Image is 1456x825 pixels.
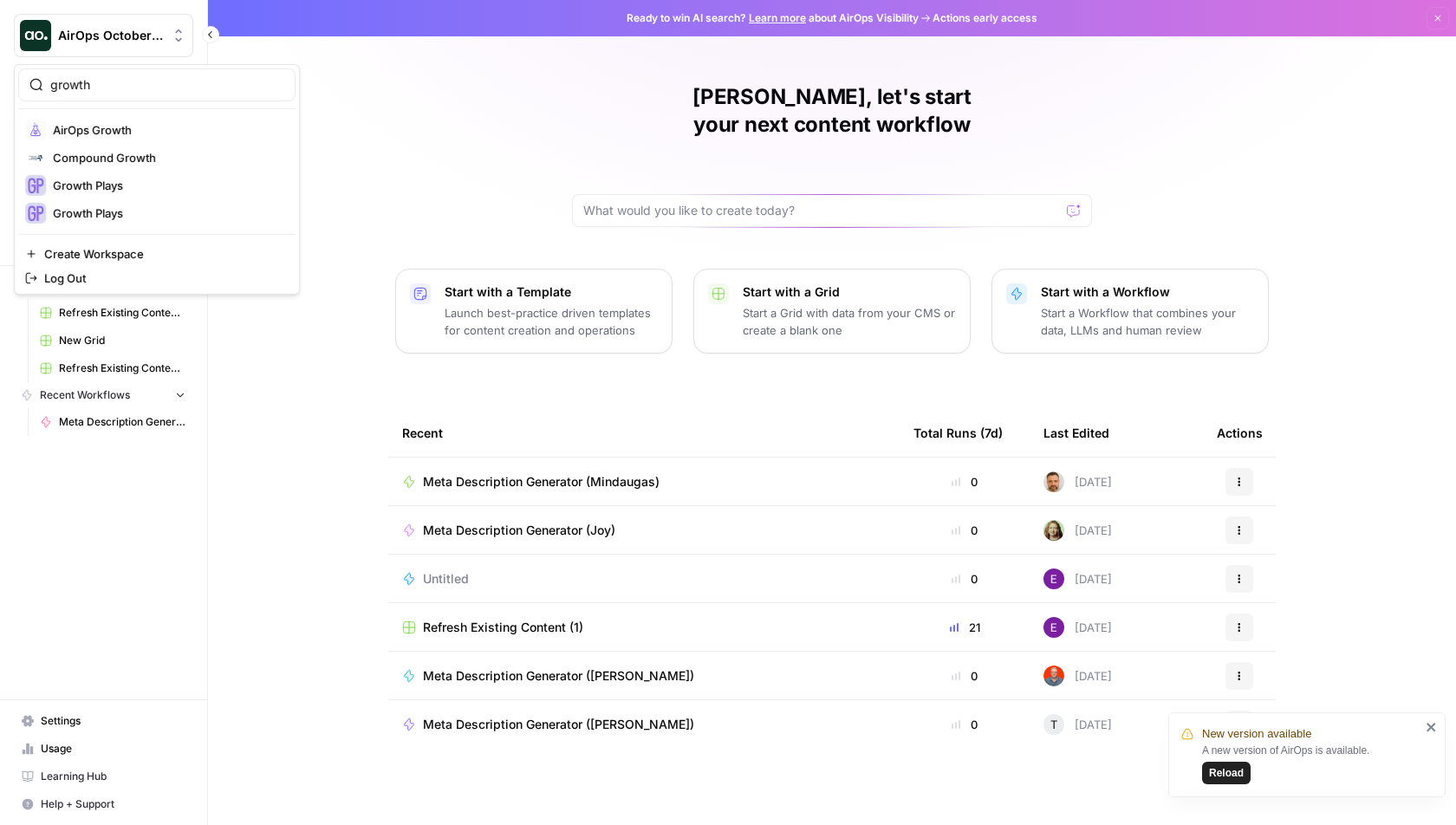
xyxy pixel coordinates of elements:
[913,716,1016,733] div: 0
[59,305,185,321] span: Refresh Existing Content (1)
[14,707,193,735] a: Settings
[1043,617,1064,638] img: 43kfmuemi38zyoc4usdy4i9w48nn
[1043,714,1112,735] div: [DATE]
[1043,617,1112,638] div: [DATE]
[1217,409,1263,457] div: Actions
[59,361,185,376] span: Refresh Existing Content (2)
[1202,762,1251,784] button: Reload
[1041,304,1254,339] p: Start a Workflow that combines your data, LLMs and human review
[1043,666,1064,686] img: 698zlg3kfdwlkwrbrsgpwna4smrc
[50,76,284,94] input: Search Workspaces
[395,269,673,354] button: Start with a TemplateLaunch best-practice driven templates for content creation and operations
[1043,471,1064,492] img: gqmxupyn0gu1kzaxlwz4zgnr1xjd
[1426,720,1438,734] button: close
[423,716,694,733] span: Meta Description Generator ([PERSON_NAME])
[40,387,130,403] span: Recent Workflows
[59,414,185,430] span: Meta Description Generator ([PERSON_NAME])
[402,716,886,733] a: Meta Description Generator ([PERSON_NAME])
[14,790,193,818] button: Help + Support
[1043,520,1064,541] img: m1ljzm7mccxyy647ln49iuazs1du
[18,242,296,266] a: Create Workspace
[59,333,185,348] span: New Grid
[423,522,615,539] span: Meta Description Generator (Joy)
[53,205,282,222] span: Growth Plays
[402,667,886,685] a: Meta Description Generator ([PERSON_NAME])
[1041,283,1254,301] p: Start with a Workflow
[583,202,1060,219] input: What would you like to create today?
[58,27,163,44] span: AirOps October Cohort
[20,20,51,51] img: AirOps October Cohort Logo
[32,327,193,354] a: New Grid
[25,120,46,140] img: AirOps Growth Logo
[423,619,583,636] span: Refresh Existing Content (1)
[25,147,46,168] img: Compound Growth Logo
[18,266,296,290] a: Log Out
[913,522,1016,539] div: 0
[14,64,300,295] div: Workspace: AirOps October Cohort
[1043,409,1109,457] div: Last Edited
[32,408,193,436] a: Meta Description Generator ([PERSON_NAME])
[913,570,1016,588] div: 0
[41,713,185,729] span: Settings
[445,283,658,301] p: Start with a Template
[913,619,1016,636] div: 21
[402,619,886,636] a: Refresh Existing Content (1)
[41,769,185,784] span: Learning Hub
[1202,743,1420,784] div: A new version of AirOps is available.
[627,10,919,26] span: Ready to win AI search? about AirOps Visibility
[25,203,46,224] img: Growth Plays Logo
[14,763,193,790] a: Learning Hub
[743,304,956,339] p: Start a Grid with data from your CMS or create a blank one
[14,14,193,57] button: Workspace: AirOps October Cohort
[423,570,469,588] span: Untitled
[14,382,193,408] button: Recent Workflows
[1050,716,1057,733] span: T
[445,304,658,339] p: Launch best-practice driven templates for content creation and operations
[913,667,1016,685] div: 0
[1043,520,1112,541] div: [DATE]
[32,299,193,327] a: Refresh Existing Content (1)
[41,741,185,757] span: Usage
[402,473,886,490] a: Meta Description Generator (Mindaugas)
[913,409,1003,457] div: Total Runs (7d)
[913,473,1016,490] div: 0
[749,11,806,24] a: Learn more
[25,175,46,196] img: Growth Plays Logo
[53,121,282,139] span: AirOps Growth
[743,283,956,301] p: Start with a Grid
[14,735,193,763] a: Usage
[44,245,282,263] span: Create Workspace
[402,409,886,457] div: Recent
[1043,666,1112,686] div: [DATE]
[1202,725,1311,743] span: New version available
[1043,568,1112,589] div: [DATE]
[44,270,282,287] span: Log Out
[423,473,660,490] span: Meta Description Generator (Mindaugas)
[402,570,886,588] a: Untitled
[32,354,193,382] a: Refresh Existing Content (2)
[991,269,1269,354] button: Start with a WorkflowStart a Workflow that combines your data, LLMs and human review
[423,667,694,685] span: Meta Description Generator ([PERSON_NAME])
[402,522,886,539] a: Meta Description Generator (Joy)
[933,10,1037,26] span: Actions early access
[693,269,971,354] button: Start with a GridStart a Grid with data from your CMS or create a blank one
[53,149,282,166] span: Compound Growth
[41,796,185,812] span: Help + Support
[572,83,1092,139] h1: [PERSON_NAME], let's start your next content workflow
[1209,765,1244,781] span: Reload
[1043,471,1112,492] div: [DATE]
[1043,568,1064,589] img: 43kfmuemi38zyoc4usdy4i9w48nn
[53,177,282,194] span: Growth Plays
